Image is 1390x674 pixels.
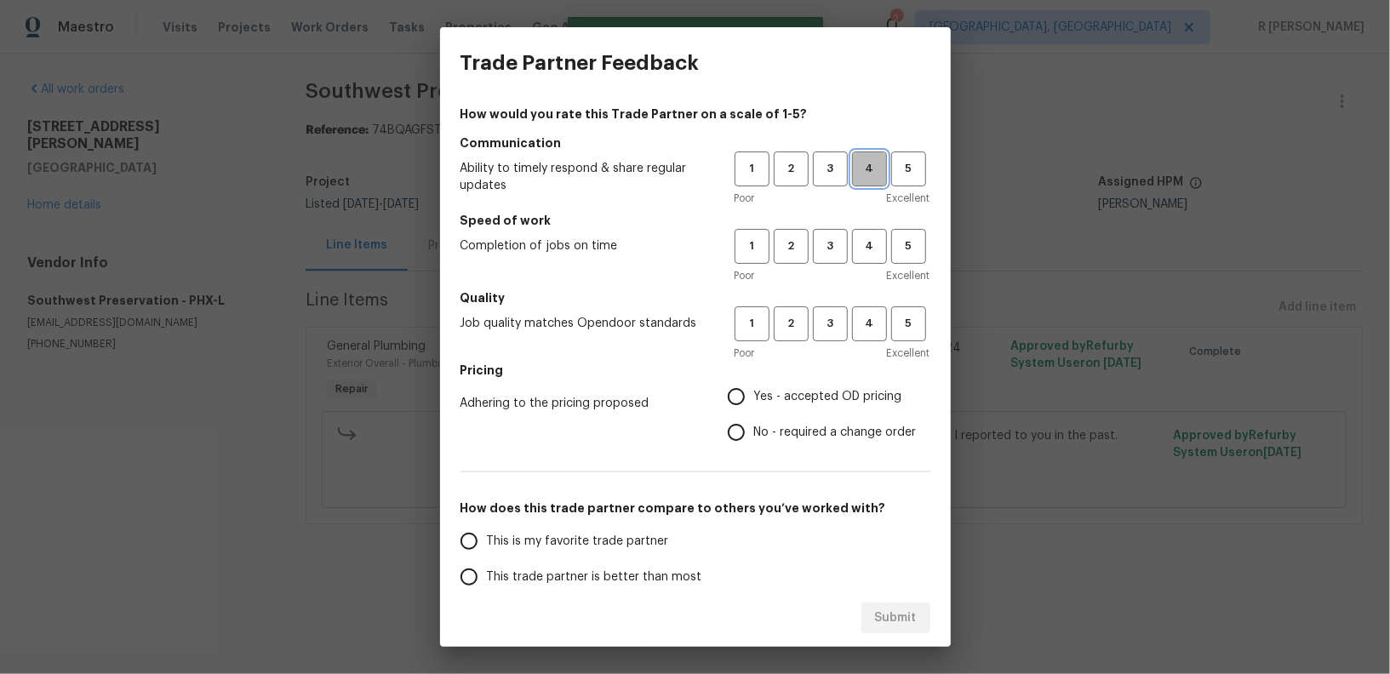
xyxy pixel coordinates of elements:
span: This trade partner is better than most [487,568,702,586]
button: 5 [891,306,926,341]
span: 5 [893,159,924,179]
h5: Speed of work [460,212,930,229]
button: 2 [774,229,809,264]
button: 3 [813,151,848,186]
button: 1 [735,306,769,341]
button: 5 [891,229,926,264]
span: 4 [854,314,885,334]
span: 2 [775,314,807,334]
span: Excellent [887,190,930,207]
span: Excellent [887,267,930,284]
button: 4 [852,306,887,341]
span: This is my favorite trade partner [487,533,669,551]
span: 1 [736,159,768,179]
span: Poor [735,267,755,284]
span: 5 [893,314,924,334]
span: 5 [893,237,924,256]
span: 4 [854,159,885,179]
span: 4 [854,237,885,256]
h5: How does this trade partner compare to others you’ve worked with? [460,500,930,517]
h5: Pricing [460,362,930,379]
span: Ability to timely respond & share regular updates [460,160,707,194]
span: 1 [736,237,768,256]
button: 2 [774,151,809,186]
h5: Quality [460,289,930,306]
h3: Trade Partner Feedback [460,51,700,75]
span: 2 [775,237,807,256]
span: Poor [735,190,755,207]
span: 2 [775,159,807,179]
span: Completion of jobs on time [460,237,707,254]
span: 3 [815,314,846,334]
span: Excellent [887,345,930,362]
span: No - required a change order [754,424,917,442]
span: 1 [736,314,768,334]
button: 4 [852,151,887,186]
button: 3 [813,229,848,264]
span: Job quality matches Opendoor standards [460,315,707,332]
span: Yes - accepted OD pricing [754,388,902,406]
span: 3 [815,159,846,179]
button: 1 [735,151,769,186]
button: 5 [891,151,926,186]
div: Pricing [728,379,930,450]
button: 2 [774,306,809,341]
button: 4 [852,229,887,264]
button: 1 [735,229,769,264]
button: 3 [813,306,848,341]
span: 3 [815,237,846,256]
h4: How would you rate this Trade Partner on a scale of 1-5? [460,106,930,123]
span: Adhering to the pricing proposed [460,395,701,412]
h5: Communication [460,134,930,151]
span: Poor [735,345,755,362]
